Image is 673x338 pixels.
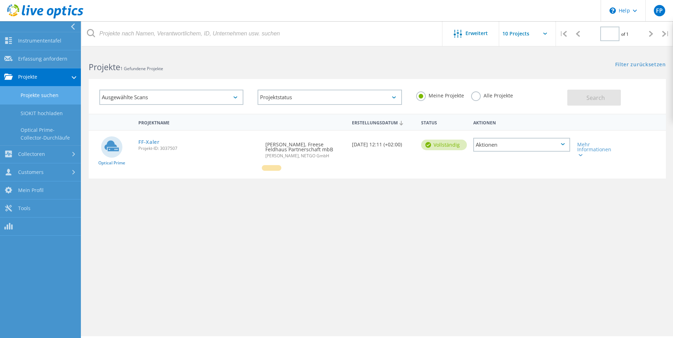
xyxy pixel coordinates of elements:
span: FP [656,8,663,13]
button: Search [567,90,621,106]
div: [DATE] 12:11 (+02:00) [348,131,418,154]
a: Live Optics Dashboard [7,15,83,20]
label: Meine Projekte [416,91,464,98]
span: 1 Gefundene Projekte [120,66,163,72]
span: Search [586,94,605,102]
span: Optical Prime [98,161,125,165]
div: Status [418,116,469,129]
div: Mehr Informationen [577,142,616,157]
span: Projekt-ID: 3037507 [138,146,258,151]
div: | [658,21,673,46]
input: Projekte nach Namen, Verantwortlichem, ID, Unternehmen usw. suchen [82,21,443,46]
a: Filter zurücksetzen [615,62,666,68]
label: Alle Projekte [471,91,513,98]
span: of 1 [621,31,629,37]
svg: \n [609,7,616,14]
div: Projektname [135,116,262,129]
div: Erstellungsdatum [348,116,418,129]
a: FF-Xaler [138,140,160,145]
div: | [556,21,570,46]
div: Aktionen [473,138,570,152]
div: vollständig [421,140,467,150]
div: Ausgewählte Scans [99,90,243,105]
div: Projektstatus [258,90,402,105]
div: [PERSON_NAME], Freese Feldhaus Partnerschaft mbB [262,131,348,165]
b: Projekte [89,61,120,73]
span: [PERSON_NAME], NETGO GmbH [265,154,345,158]
div: Aktionen [470,116,574,129]
span: Erweitert [465,31,488,36]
